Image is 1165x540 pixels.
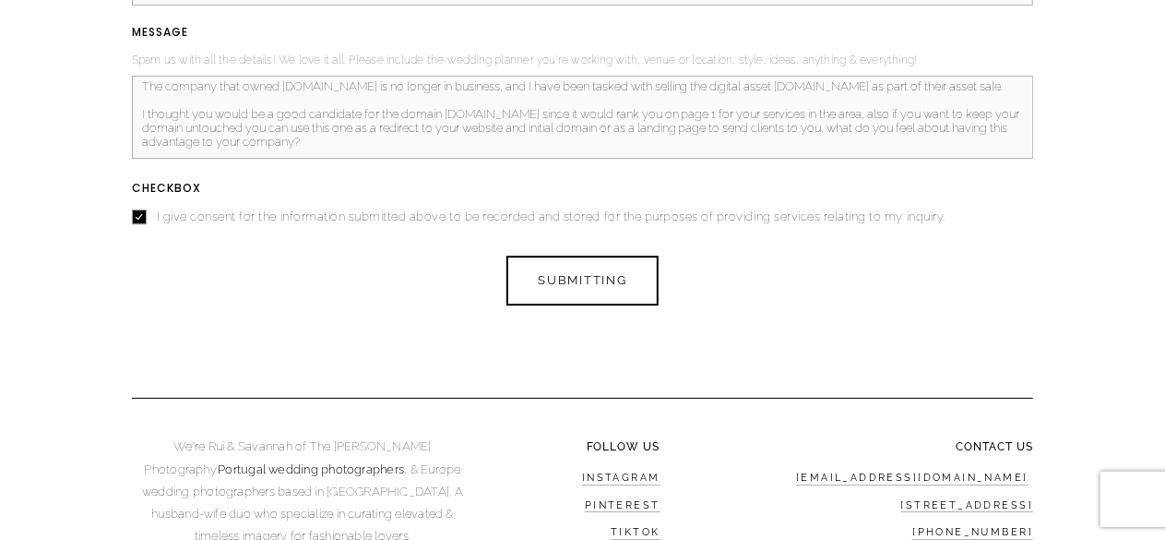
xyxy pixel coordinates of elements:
[132,76,1034,159] textarea: I just noticed that your company is ranking for Photographer [GEOGRAPHIC_DATA] on Google search, ...
[956,440,1033,453] strong: contact US
[132,210,147,224] input: I give consent for the information submitted above to be recorded and stored for the purposes of ...
[585,499,660,513] a: Pinterest
[796,472,1028,486] a: [EMAIL_ADDRESS][DOMAIN_NAME]
[912,526,1033,540] a: [PHONE_NUMBER]
[582,472,660,486] a: Instagram
[218,462,404,477] a: Portugal wedding photographers
[132,48,1034,72] p: Spam us with all the details! We love it all. Please include the wedding planner you're working w...
[587,440,660,453] strong: FOLLOW US
[611,526,660,540] a: Tiktok
[157,210,945,223] span: I give consent for the information submitted above to be recorded and stored for the purposes of ...
[132,178,201,200] span: Checkbox
[901,499,1034,513] a: [STREET_ADDRESS]
[539,273,627,287] span: Submitting
[132,22,188,44] span: MESSAGE
[506,256,659,306] button: SubmittingSubmitting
